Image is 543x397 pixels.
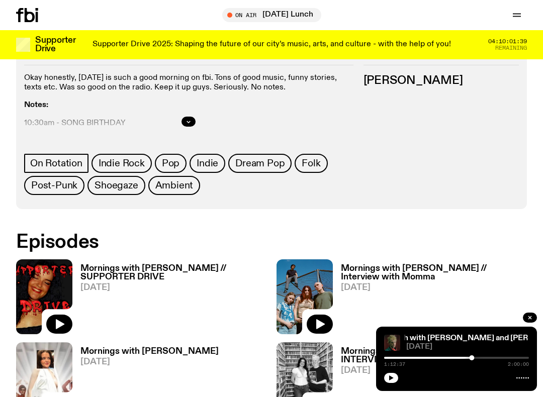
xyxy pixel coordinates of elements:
a: Post-Punk [24,176,84,195]
h3: Mornings with [PERSON_NAME] // SUPPORTER DRIVE [80,264,266,281]
strong: Notes: [24,101,48,109]
h3: [PERSON_NAME] [364,75,519,86]
span: [DATE] [406,343,529,351]
span: Indie Rock [99,158,145,169]
h3: Mornings with [PERSON_NAME] [80,347,219,356]
span: Dream Pop [235,158,285,169]
span: Ambient [155,180,194,191]
h3: Mornings with [PERSON_NAME] // INTERVIEW WITH [PERSON_NAME] [341,347,527,364]
p: Okay honestly, [DATE] is such a good morning on fbi. Tons of good music, funny stories, texts etc... [24,73,353,92]
a: Ambient [148,176,201,195]
span: Pop [162,158,179,169]
span: Remaining [495,45,527,51]
a: Indie [190,154,225,173]
img: Junipo [384,335,400,351]
h2: Episodes [16,233,353,251]
span: [DATE] [80,358,219,366]
a: On Rotation [24,154,88,173]
span: [DATE] [80,283,266,292]
span: On Rotation [30,158,82,169]
a: Pop [155,154,187,173]
h3: Supporter Drive [35,36,75,53]
p: Supporter Drive 2025: Shaping the future of our city’s music, arts, and culture - with the help o... [93,40,451,49]
span: Indie [197,158,218,169]
a: Indie Rock [92,154,152,173]
h3: Mornings with [PERSON_NAME] // Interview with Momma [341,264,527,281]
a: Mornings with [PERSON_NAME] // SUPPORTER DRIVE[DATE] [72,264,266,334]
button: On Air[DATE] Lunch [222,8,321,22]
span: Post-Punk [31,180,77,191]
span: Folk [302,158,320,169]
span: [DATE] [341,366,527,375]
span: Shoegaze [95,180,138,191]
span: 1:12:37 [384,362,405,367]
a: Dream Pop [228,154,292,173]
a: Folk [295,154,327,173]
a: Mornings with [PERSON_NAME] // Interview with Momma[DATE] [333,264,527,334]
a: Shoegaze [87,176,145,195]
span: 04:10:01:39 [488,39,527,44]
span: [DATE] [341,283,527,292]
span: 2:00:00 [508,362,529,367]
